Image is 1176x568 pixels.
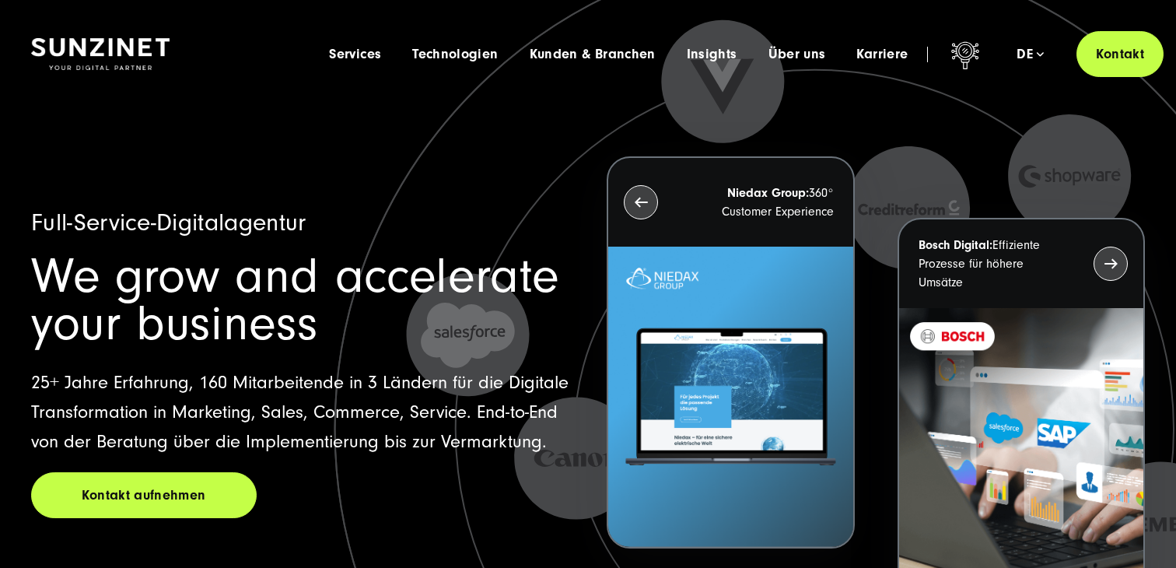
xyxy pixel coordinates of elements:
a: Kunden & Branchen [530,47,656,62]
button: Niedax Group:360° Customer Experience Letztes Projekt von Niedax. Ein Laptop auf dem die Niedax W... [607,156,854,549]
div: de [1017,47,1044,62]
span: We grow and accelerate your business [31,248,559,352]
p: 360° Customer Experience [686,184,833,221]
a: Insights [687,47,737,62]
a: Kontakt [1076,31,1164,77]
strong: Bosch Digital: [919,238,992,252]
p: 25+ Jahre Erfahrung, 160 Mitarbeitende in 3 Ländern für die Digitale Transformation in Marketing,... [31,368,569,457]
img: SUNZINET Full Service Digital Agentur [31,38,170,71]
a: Technologien [412,47,498,62]
a: Karriere [856,47,908,62]
a: Kontakt aufnehmen [31,472,257,518]
strong: Niedax Group: [727,186,809,200]
a: Über uns [768,47,826,62]
img: Letztes Projekt von Niedax. Ein Laptop auf dem die Niedax Website geöffnet ist, auf blauem Hinter... [608,247,852,547]
a: Services [329,47,381,62]
span: Full-Service-Digitalagentur [31,209,306,237]
p: Effiziente Prozesse für höhere Umsätze [919,236,1066,292]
